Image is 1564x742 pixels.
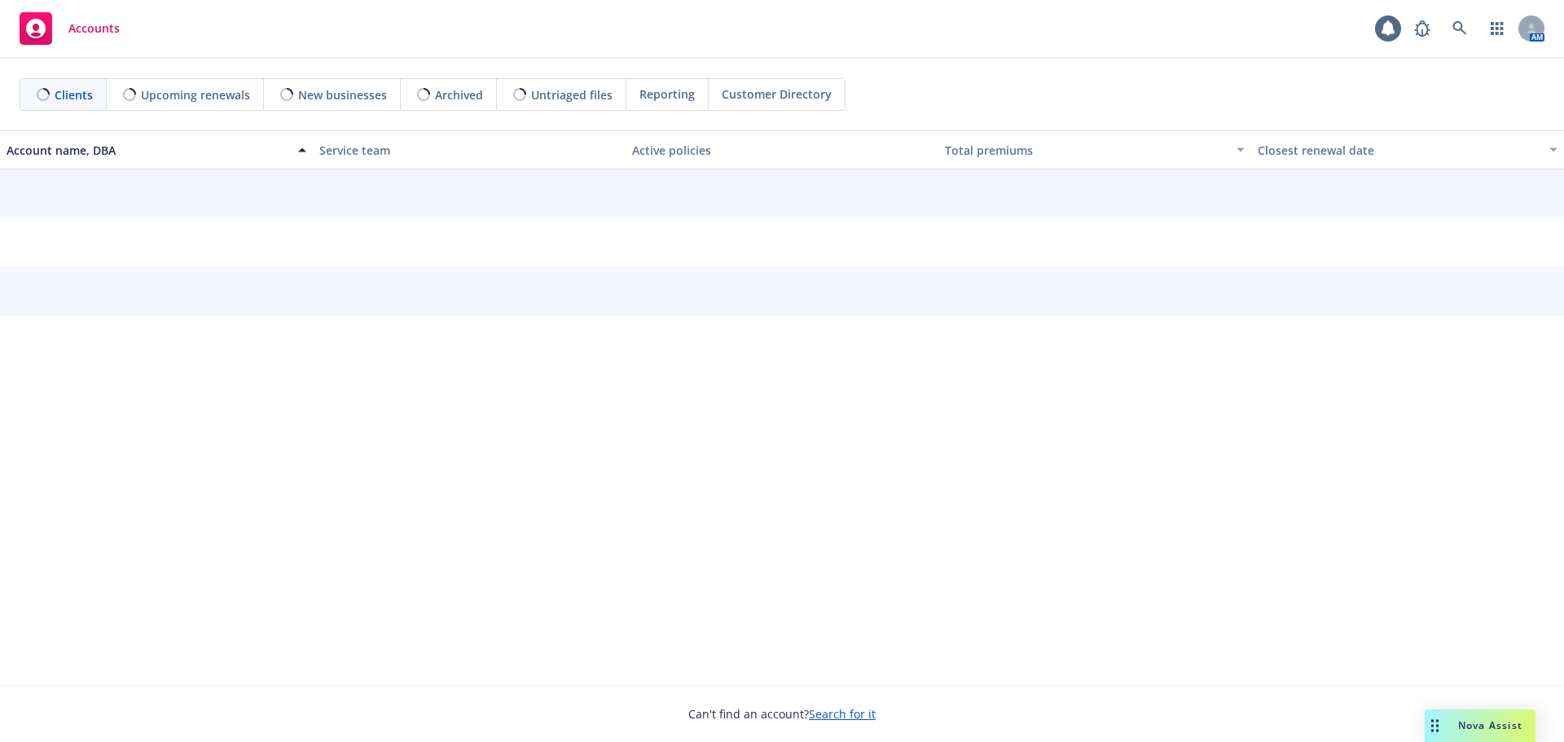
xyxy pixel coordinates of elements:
button: Service team [313,130,626,169]
a: Accounts [13,6,126,51]
span: Can't find an account? [688,705,876,722]
span: Untriaged files [531,86,613,103]
a: Report a Bug [1406,12,1439,45]
span: Clients [55,86,93,103]
span: Customer Directory [722,86,832,103]
button: Total premiums [938,130,1251,169]
div: Account name, DBA [7,142,288,159]
span: Upcoming renewals [141,86,250,103]
div: Active policies [632,142,932,159]
span: Accounts [68,22,120,35]
div: Closest renewal date [1258,142,1540,159]
span: Nova Assist [1458,718,1522,732]
a: Search for it [809,706,876,722]
span: Archived [435,86,483,103]
span: Reporting [639,86,695,103]
span: New businesses [298,86,387,103]
button: Closest renewal date [1251,130,1564,169]
div: Drag to move [1425,709,1445,742]
button: Active policies [626,130,938,169]
button: Nova Assist [1425,709,1535,742]
a: Switch app [1481,12,1513,45]
div: Service team [319,142,619,159]
div: Total premiums [945,142,1227,159]
a: Search [1443,12,1476,45]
